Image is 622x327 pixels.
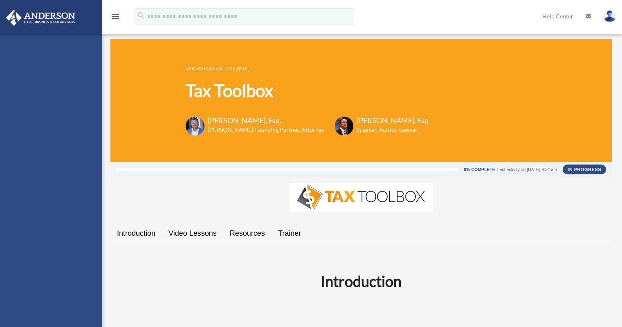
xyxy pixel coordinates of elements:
[186,63,430,74] p: >
[186,79,430,103] h1: Tax Toolbox
[604,10,616,22] img: User Pic
[464,167,495,172] div: 0% Complete
[357,115,430,126] h3: [PERSON_NAME], Esq.
[563,165,606,174] div: In Progress
[497,167,557,172] div: Last activity on [DATE] 9:34 am
[162,222,223,245] a: Video Lessons
[110,11,120,21] i: menu
[186,117,204,135] img: Toby-circle-head.png
[272,222,308,245] a: Trainer
[115,271,607,291] h2: Introduction
[208,126,324,134] h6: [PERSON_NAME] Founding Partner, Attorney
[186,66,210,72] a: COURSES
[110,222,162,245] a: Introduction
[4,10,78,26] img: Anderson Advisors Platinum Portal
[223,222,272,245] a: Resources
[137,11,146,20] i: search
[213,66,247,72] a: Tax Toolbox
[208,115,324,126] h3: [PERSON_NAME], Esq.
[110,14,120,21] a: menu
[335,117,353,135] img: Scott-Estill-Headshot.png
[357,126,420,134] h6: Speaker, Author, Lawyer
